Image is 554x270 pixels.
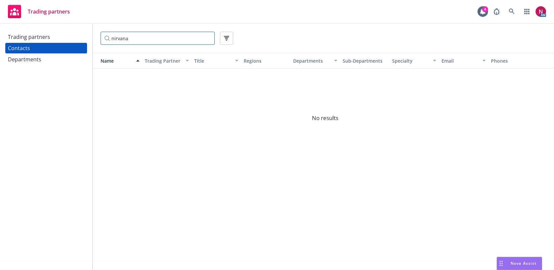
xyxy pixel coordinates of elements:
a: Report a Bug [490,5,503,18]
button: Specialty [389,53,439,69]
div: Specialty [392,57,429,64]
button: Nova Assist [497,257,542,270]
a: Switch app [520,5,534,18]
div: Phones [491,57,535,64]
a: Departments [5,54,87,65]
div: Title [194,57,231,64]
span: Nova Assist [510,260,537,266]
div: Email [442,57,478,64]
div: 4 [482,6,488,12]
div: Trading partners [8,32,50,42]
div: Departments [8,54,41,65]
div: Contacts [8,43,30,53]
button: Regions [241,53,291,69]
button: Trading Partner [142,53,192,69]
button: Phones [488,53,538,69]
div: Regions [244,57,288,64]
button: Email [439,53,488,69]
button: Sub-Departments [340,53,389,69]
div: Trading Partner [145,57,182,64]
input: Filter by keyword... [101,32,215,45]
div: Sub-Departments [343,57,387,64]
a: Trading partners [5,2,73,21]
div: Name [95,57,132,64]
button: Name [93,53,142,69]
button: Departments [291,53,340,69]
div: Drag to move [497,257,505,270]
a: Trading partners [5,32,87,42]
button: Title [192,53,241,69]
span: Trading partners [28,9,70,14]
img: photo [536,6,546,17]
a: Contacts [5,43,87,53]
div: Departments [293,57,330,64]
a: Search [505,5,518,18]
